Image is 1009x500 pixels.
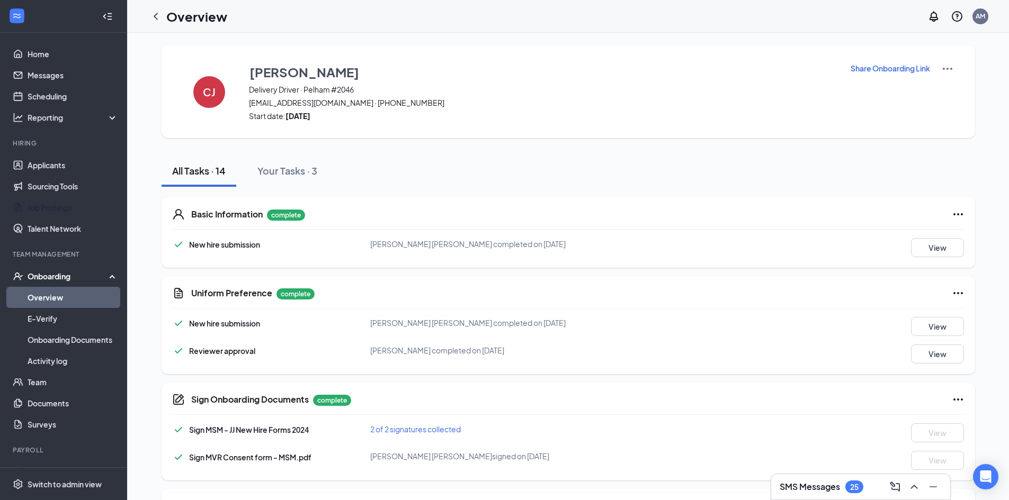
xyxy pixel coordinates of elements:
[911,317,964,336] button: View
[850,483,859,492] div: 25
[28,414,118,435] a: Surveys
[203,88,216,96] h4: CJ
[172,423,185,436] svg: Checkmark
[191,208,263,220] h5: Basic Information
[911,344,964,363] button: View
[28,350,118,371] a: Activity log
[172,451,185,463] svg: Checkmark
[28,479,102,489] div: Switch to admin view
[887,478,904,495] button: ComposeMessage
[249,63,359,81] h3: [PERSON_NAME]
[249,97,837,108] span: [EMAIL_ADDRESS][DOMAIN_NAME] · [PHONE_NUMBER]
[28,43,118,65] a: Home
[28,287,118,308] a: Overview
[28,154,118,176] a: Applicants
[249,84,837,95] span: Delivery Driver · Pelham #2046
[370,318,566,328] span: [PERSON_NAME] [PERSON_NAME] completed on [DATE]
[189,240,260,249] span: New hire submission
[28,112,119,123] div: Reporting
[28,393,118,414] a: Documents
[927,480,940,493] svg: Minimize
[13,250,116,259] div: Team Management
[172,344,185,357] svg: Checkmark
[172,287,185,299] svg: CustomFormIcon
[166,7,227,25] h1: Overview
[28,197,118,218] a: Job Postings
[28,86,118,107] a: Scheduling
[952,393,965,406] svg: Ellipses
[951,10,963,23] svg: QuestionInfo
[911,423,964,442] button: View
[370,451,635,461] div: [PERSON_NAME] [PERSON_NAME] signed on [DATE]
[191,394,309,405] h5: Sign Onboarding Documents
[851,63,930,74] p: Share Onboarding Link
[172,164,226,177] div: All Tasks · 14
[28,271,109,281] div: Onboarding
[12,11,22,21] svg: WorkstreamLogo
[28,65,118,86] a: Messages
[285,111,310,121] strong: [DATE]
[925,478,942,495] button: Minimize
[183,62,236,121] button: CJ
[780,481,840,493] h3: SMS Messages
[249,62,837,81] button: [PERSON_NAME]
[28,308,118,329] a: E-Verify
[28,371,118,393] a: Team
[889,480,901,493] svg: ComposeMessage
[941,62,954,75] img: More Actions
[973,464,998,489] div: Open Intercom Messenger
[172,208,185,221] svg: User
[976,12,985,21] div: AM
[257,164,317,177] div: Your Tasks · 3
[28,176,118,197] a: Sourcing Tools
[102,11,113,22] svg: Collapse
[249,111,837,121] span: Start date:
[149,10,162,23] svg: ChevronLeft
[13,271,23,281] svg: UserCheck
[267,210,305,221] p: complete
[191,287,272,299] h5: Uniform Preference
[370,424,461,434] span: 2 of 2 signatures collected
[952,287,965,299] svg: Ellipses
[911,238,964,257] button: View
[906,478,923,495] button: ChevronUp
[911,451,964,470] button: View
[952,208,965,221] svg: Ellipses
[927,10,940,23] svg: Notifications
[850,62,931,74] button: Share Onboarding Link
[28,461,118,483] a: PayrollCrown
[172,317,185,330] svg: Checkmark
[370,239,566,249] span: [PERSON_NAME] [PERSON_NAME] completed on [DATE]
[370,346,504,355] span: [PERSON_NAME] completed on [DATE]
[313,395,351,406] p: complete
[276,288,315,299] p: complete
[28,329,118,350] a: Onboarding Documents
[908,480,921,493] svg: ChevronUp
[13,139,116,148] div: Hiring
[172,393,185,406] svg: CompanyDocumentIcon
[13,479,23,489] svg: Settings
[189,319,260,328] span: New hire submission
[13,112,23,123] svg: Analysis
[189,346,255,356] span: Reviewer approval
[13,446,116,454] div: Payroll
[28,218,118,239] a: Talent Network
[189,452,311,462] span: Sign MVR Consent form - MSM.pdf
[172,238,185,251] svg: Checkmark
[189,425,309,434] span: Sign MSM - JJ New Hire Forms 2024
